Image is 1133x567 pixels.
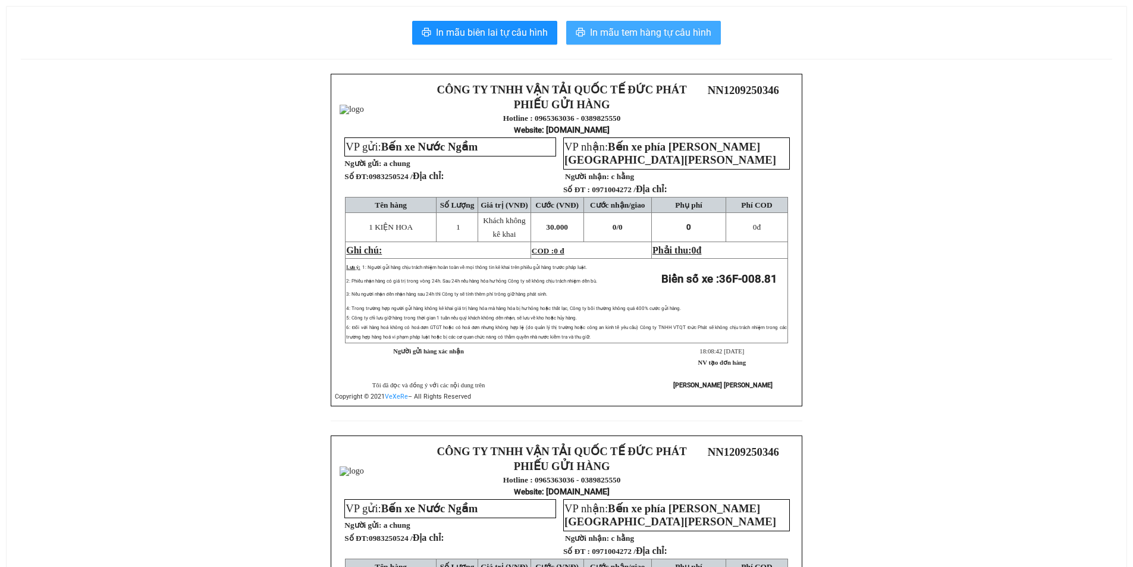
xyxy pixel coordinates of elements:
[741,201,772,209] span: Phí COD
[565,172,609,181] strong: Người nhận:
[369,172,444,181] span: 0983250524 /
[362,265,587,270] span: 1: Người gửi hàng chịu trách nhiệm hoàn toàn về mọi thông tin kê khai trên phiếu gửi hàng trước p...
[564,140,776,166] span: Bến xe phía [PERSON_NAME][GEOGRAPHIC_DATA][PERSON_NAME]
[564,140,776,166] span: VP nhận:
[565,534,609,543] strong: Người nhận:
[335,393,471,400] span: Copyright © 2021 – All Rights Reserved
[564,502,776,528] span: VP nhận:
[592,185,667,194] span: 0971004272 /
[661,272,777,286] strong: Biển số xe :
[375,201,407,209] span: Tên hàng
[611,534,634,543] span: c hằng
[369,223,413,231] span: 1 KIỆN HOA
[514,460,610,472] strong: PHIẾU GỬI HÀNG
[753,223,761,231] span: đ
[652,245,701,255] span: Phải thu:
[619,223,623,231] span: 0
[686,223,691,231] span: 0
[346,278,597,284] span: 2: Phiếu nhận hàng có giá trị trong vòng 24h. Sau 24h nếu hàng hóa hư hỏng Công ty sẽ không chịu ...
[346,325,787,340] span: 6: Đối với hàng hoá không có hoá đơn GTGT hoặc có hoá đơn nhưng không hợp lệ (do quản lý thị trườ...
[503,114,621,123] strong: Hotline : 0965363036 - 0389825550
[346,502,478,515] span: VP gửi:
[412,21,557,45] button: printerIn mẫu biên lai tự cấu hình
[726,461,761,496] img: qr-code
[436,25,548,40] span: In mẫu biên lai tự cấu hình
[753,223,757,231] span: 0
[592,547,667,556] span: 0971004272 /
[514,98,610,111] strong: PHIẾU GỬI HÀNG
[726,99,761,134] img: qr-code
[384,521,410,530] span: a chung
[546,223,568,231] span: 30.000
[514,126,542,134] span: Website
[344,521,381,530] strong: Người gửi:
[673,381,773,389] strong: [PERSON_NAME] [PERSON_NAME]
[535,201,579,209] span: Cước (VNĐ)
[340,105,364,114] img: logo
[613,223,623,231] span: 0/
[393,348,464,355] strong: Người gửi hàng xác nhận
[636,184,667,194] span: Địa chỉ:
[696,245,702,255] span: đ
[514,125,610,134] strong: : [DOMAIN_NAME]
[344,172,444,181] strong: Số ĐT:
[385,393,408,400] a: VeXeRe
[413,532,444,543] span: Địa chỉ:
[346,140,478,153] span: VP gửi:
[566,21,721,45] button: printerIn mẫu tem hàng tự cấu hình
[554,246,564,255] span: 0 đ
[719,272,777,286] span: 36F-008.81
[381,140,478,153] span: Bến xe Nước Ngầm
[456,223,460,231] span: 1
[514,487,542,496] span: Website
[340,466,364,476] img: logo
[346,292,547,297] span: 3: Nếu người nhận đến nhận hàng sau 24h thì Công ty sẽ tính thêm phí trông giữ hàng phát sinh.
[346,315,576,321] span: 5: Công ty chỉ lưu giữ hàng trong thời gian 1 tuần nếu quý khách không đến nhận, sẽ lưu về kho ho...
[483,216,525,239] span: Khách không kê khai
[699,348,744,355] span: 18:08:42 [DATE]
[708,446,779,458] span: NN1209250346
[437,445,687,458] strong: CÔNG TY TNHH VẬN TẢI QUỐC TẾ ĐỨC PHÁT
[369,534,444,543] span: 0983250524 /
[346,245,382,255] span: Ghi chú:
[346,265,360,270] span: Lưu ý:
[381,502,478,515] span: Bến xe Nước Ngầm
[698,359,746,366] strong: NV tạo đơn hàng
[576,27,585,39] span: printer
[481,201,528,209] span: Giá trị (VNĐ)
[564,502,776,528] span: Bến xe phía [PERSON_NAME][GEOGRAPHIC_DATA][PERSON_NAME]
[422,27,431,39] span: printer
[590,201,645,209] span: Cước nhận/giao
[590,25,711,40] span: In mẫu tem hàng tự cấu hình
[563,185,590,194] strong: Số ĐT :
[346,306,681,311] span: 4: Trong trường hợp người gửi hàng không kê khai giá trị hàng hóa mà hàng hóa bị hư hỏng hoặc thấ...
[437,83,687,96] strong: CÔNG TY TNHH VẬN TẢI QUỐC TẾ ĐỨC PHÁT
[708,84,779,96] span: NN1209250346
[692,245,696,255] span: 0
[440,201,475,209] span: Số Lượng
[636,546,667,556] span: Địa chỉ:
[532,246,564,255] span: COD :
[675,201,702,209] span: Phụ phí
[372,382,485,389] span: Tôi đã đọc và đồng ý với các nội dung trên
[563,547,590,556] strong: Số ĐT :
[503,475,621,484] strong: Hotline : 0965363036 - 0389825550
[413,171,444,181] span: Địa chỉ:
[384,159,410,168] span: a chung
[344,159,381,168] strong: Người gửi:
[344,534,444,543] strong: Số ĐT:
[611,172,634,181] span: c hằng
[514,487,610,496] strong: : [DOMAIN_NAME]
